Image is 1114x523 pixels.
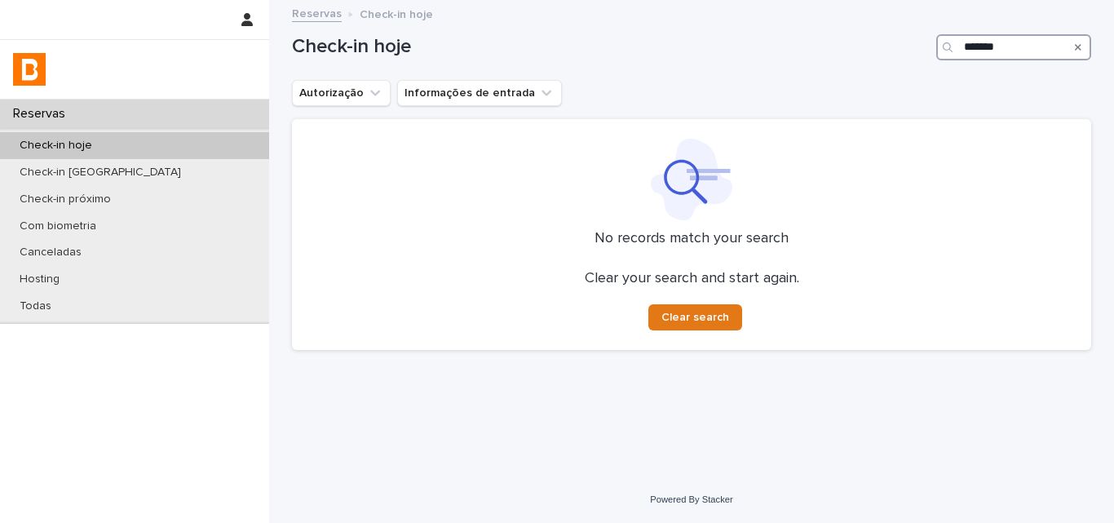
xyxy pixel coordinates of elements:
p: Check-in hoje [360,4,433,22]
p: Canceladas [7,246,95,259]
p: Reservas [7,106,78,122]
p: Check-in hoje [7,139,105,153]
h1: Check-in hoje [292,35,930,59]
p: Check-in [GEOGRAPHIC_DATA] [7,166,194,180]
img: zVaNuJHRTjyIjT5M9Xd5 [13,53,46,86]
p: Check-in próximo [7,193,124,206]
button: Informações de entrada [397,80,562,106]
p: Clear your search and start again. [585,270,799,288]
span: Clear search [661,312,729,323]
a: Powered By Stacker [650,494,732,504]
p: Hosting [7,273,73,286]
p: Com biometria [7,219,109,233]
p: Todas [7,299,64,313]
input: Search [936,34,1091,60]
a: Reservas [292,3,342,22]
button: Clear search [648,304,742,330]
p: No records match your search [312,230,1072,248]
button: Autorização [292,80,391,106]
